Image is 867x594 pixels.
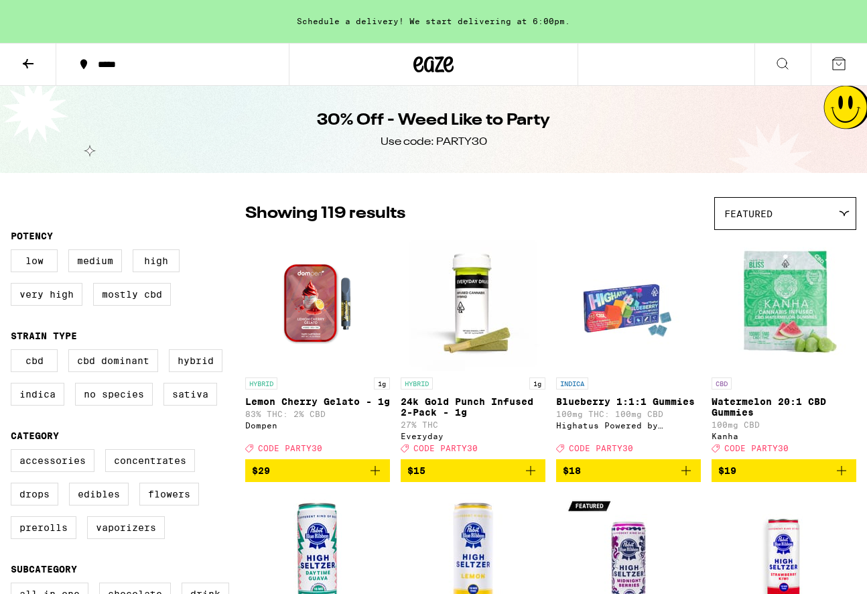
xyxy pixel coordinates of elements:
[718,465,736,476] span: $19
[11,449,94,472] label: Accessories
[724,209,773,219] span: Featured
[712,432,856,440] div: Kanha
[163,383,217,406] label: Sativa
[87,516,165,539] label: Vaporizers
[11,430,59,441] legend: Category
[529,377,545,390] p: 1g
[68,249,122,272] label: Medium
[105,449,195,472] label: Concentrates
[93,283,171,306] label: Mostly CBD
[258,444,322,453] span: CODE PARTY30
[245,237,390,459] a: Open page for Lemon Cherry Gelato - 1g from Dompen
[407,465,425,476] span: $15
[133,249,180,272] label: High
[556,421,701,430] div: Highatus Powered by Cannabiotix
[556,377,588,390] p: INDICA
[556,237,701,459] a: Open page for Blueberry 1:1:1 Gummies from Highatus Powered by Cannabiotix
[717,237,851,371] img: Kanha - Watermelon 20:1 CBD Gummies
[252,465,270,476] span: $29
[139,483,199,506] label: Flowers
[401,459,545,482] button: Add to bag
[68,349,158,372] label: CBD Dominant
[169,349,222,372] label: Hybrid
[561,237,695,371] img: Highatus Powered by Cannabiotix - Blueberry 1:1:1 Gummies
[712,420,856,429] p: 100mg CBD
[11,383,64,406] label: Indica
[401,377,433,390] p: HYBRID
[556,396,701,407] p: Blueberry 1:1:1 Gummies
[712,459,856,482] button: Add to bag
[11,483,58,506] label: Drops
[406,237,540,371] img: Everyday - 24k Gold Punch Infused 2-Pack - 1g
[11,283,82,306] label: Very High
[712,237,856,459] a: Open page for Watermelon 20:1 CBD Gummies from Kanha
[556,459,701,482] button: Add to bag
[401,420,545,429] p: 27% THC
[11,231,53,241] legend: Potency
[401,396,545,418] p: 24k Gold Punch Infused 2-Pack - 1g
[712,396,856,418] p: Watermelon 20:1 CBD Gummies
[11,564,77,575] legend: Subcategory
[11,516,76,539] label: Prerolls
[245,377,277,390] p: HYBRID
[724,444,789,453] span: CODE PARTY30
[563,465,581,476] span: $18
[251,237,385,371] img: Dompen - Lemon Cherry Gelato - 1g
[245,410,390,418] p: 83% THC: 2% CBD
[11,331,77,341] legend: Strain Type
[401,237,545,459] a: Open page for 24k Gold Punch Infused 2-Pack - 1g from Everyday
[245,202,405,225] p: Showing 119 results
[11,349,58,372] label: CBD
[556,410,701,418] p: 100mg THC: 100mg CBD
[401,432,545,440] div: Everyday
[381,135,487,150] div: Use code: PARTY30
[317,109,550,132] h1: 30% Off - Weed Like to Party
[245,421,390,430] div: Dompen
[75,383,153,406] label: No Species
[569,444,633,453] span: CODE PARTY30
[245,459,390,482] button: Add to bag
[413,444,478,453] span: CODE PARTY30
[245,396,390,407] p: Lemon Cherry Gelato - 1g
[69,483,129,506] label: Edibles
[712,377,732,390] p: CBD
[374,377,390,390] p: 1g
[11,249,58,272] label: Low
